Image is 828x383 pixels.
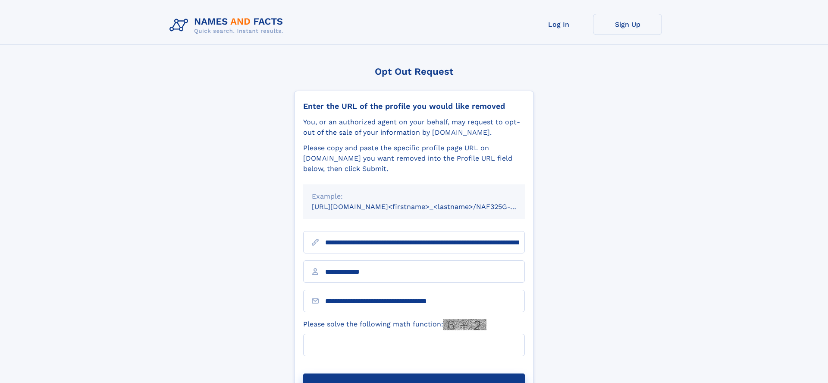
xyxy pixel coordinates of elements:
[524,14,593,35] a: Log In
[312,203,541,211] small: [URL][DOMAIN_NAME]<firstname>_<lastname>/NAF325G-xxxxxxxx
[303,319,486,330] label: Please solve the following math function:
[303,143,525,174] div: Please copy and paste the specific profile page URL on [DOMAIN_NAME] you want removed into the Pr...
[593,14,662,35] a: Sign Up
[303,117,525,138] div: You, or an authorized agent on your behalf, may request to opt-out of the sale of your informatio...
[312,191,516,202] div: Example:
[166,14,290,37] img: Logo Names and Facts
[303,101,525,111] div: Enter the URL of the profile you would like removed
[294,66,534,77] div: Opt Out Request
